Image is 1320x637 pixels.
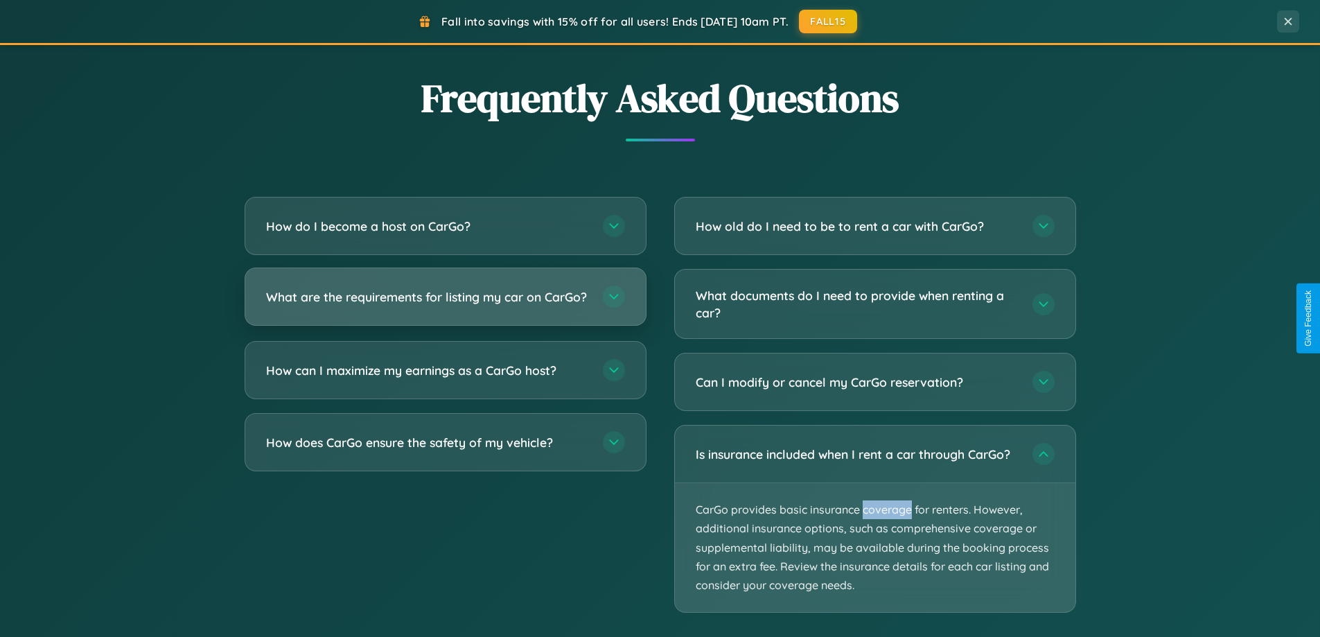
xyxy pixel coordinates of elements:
span: Fall into savings with 15% off for all users! Ends [DATE] 10am PT. [441,15,789,28]
h2: Frequently Asked Questions [245,71,1076,125]
h3: What are the requirements for listing my car on CarGo? [266,288,589,306]
h3: How does CarGo ensure the safety of my vehicle? [266,434,589,451]
h3: Can I modify or cancel my CarGo reservation? [696,374,1019,391]
h3: How do I become a host on CarGo? [266,218,589,235]
h3: What documents do I need to provide when renting a car? [696,287,1019,321]
h3: How can I maximize my earnings as a CarGo host? [266,362,589,379]
h3: How old do I need to be to rent a car with CarGo? [696,218,1019,235]
div: Give Feedback [1303,290,1313,347]
p: CarGo provides basic insurance coverage for renters. However, additional insurance options, such ... [675,483,1075,612]
button: FALL15 [799,10,857,33]
h3: Is insurance included when I rent a car through CarGo? [696,446,1019,463]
